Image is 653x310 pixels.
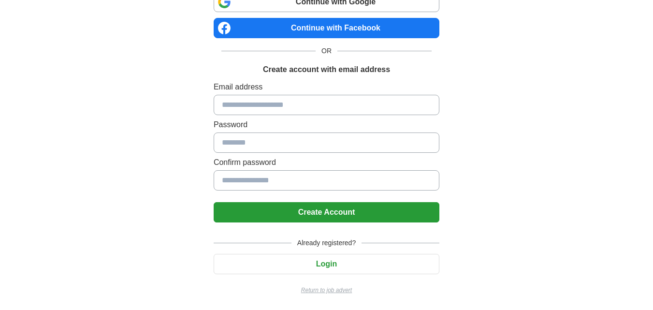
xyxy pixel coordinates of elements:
a: Return to job advert [214,286,439,295]
label: Email address [214,81,439,93]
span: Already registered? [291,238,362,248]
span: OR [316,46,337,56]
label: Password [214,119,439,131]
button: Login [214,254,439,274]
label: Confirm password [214,157,439,168]
h1: Create account with email address [263,64,390,75]
button: Create Account [214,202,439,222]
a: Login [214,260,439,268]
a: Continue with Facebook [214,18,439,38]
